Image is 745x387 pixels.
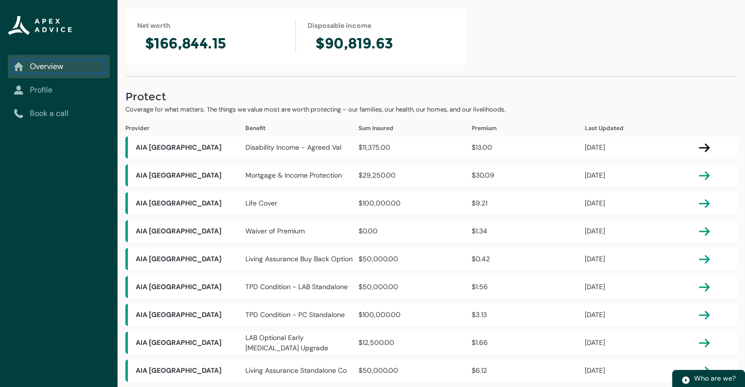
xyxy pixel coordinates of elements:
div: [DATE] [585,310,698,320]
div: Provider [125,124,243,133]
nav: Sub page [8,55,110,125]
div: [DATE] [585,254,698,264]
a: Overview [14,61,104,72]
div: Last Updated [585,124,698,133]
div: $50,000.00 [359,282,472,292]
div: Premium [472,124,585,133]
p: Coverage for what matters. The things we value most are worth protecting – our families, our heal... [125,105,737,114]
div: Benefit [245,124,359,133]
div: [DATE] [585,338,698,348]
div: [DATE] [585,142,698,153]
div: Life Cover [245,198,359,208]
div: $0.00 [359,226,472,236]
div: $1.34 [472,226,585,236]
div: Disposable income [308,21,455,30]
div: $50,000.00 [359,365,472,376]
div: $6.12 [472,365,585,376]
img: play.svg [681,376,690,385]
div: [DATE] [585,282,698,292]
span: AIA [GEOGRAPHIC_DATA] [128,164,245,186]
div: [DATE] [585,226,698,236]
a: Profile [14,84,104,96]
div: $50,000.00 [359,254,472,264]
span: AIA [GEOGRAPHIC_DATA] [128,276,245,298]
h2: $90,819.63 [308,34,455,53]
span: AIA [GEOGRAPHIC_DATA] [128,248,245,270]
div: $1.66 [472,338,585,348]
span: Who are we? [694,374,736,383]
div: Living Assurance Standalone Co [245,365,359,376]
div: LAB Optional Early [MEDICAL_DATA] Upgrade [245,333,359,353]
h2: $166,844.15 [137,34,284,53]
div: $13.00 [472,142,585,153]
span: AIA [GEOGRAPHIC_DATA] [128,304,245,326]
div: $11,375.00 [359,142,472,153]
span: AIA [GEOGRAPHIC_DATA] [128,220,245,242]
div: [DATE] [585,365,698,376]
h2: Protect [125,89,737,105]
div: Living Assurance Buy Back Option [245,254,359,264]
div: $9.21 [472,198,585,208]
div: $1.56 [472,282,585,292]
span: AIA [GEOGRAPHIC_DATA] [128,137,245,159]
span: AIA [GEOGRAPHIC_DATA] [128,332,245,354]
div: $12,500.00 [359,338,472,348]
img: Apex Advice Group [8,16,72,35]
div: $0.42 [472,254,585,264]
div: $100,000.00 [359,310,472,320]
div: TPD Condition - LAB Standalone [245,282,359,292]
span: AIA [GEOGRAPHIC_DATA] [128,192,245,214]
div: $29,250.00 [359,170,472,181]
div: $100,000.00 [359,198,472,208]
div: Mortgage & Income Protection [245,170,359,181]
div: Disability Income - Agreed Val [245,142,359,153]
div: Sum Insured [359,124,472,133]
a: Book a call [14,108,104,119]
span: AIA [GEOGRAPHIC_DATA] [128,360,245,382]
div: TPD Condition - PC Standalone [245,310,359,320]
div: Waiver of Premium [245,226,359,236]
div: [DATE] [585,170,698,181]
div: [DATE] [585,198,698,208]
div: $30.09 [472,170,585,181]
div: Net worth [137,21,284,30]
div: $3.13 [472,310,585,320]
